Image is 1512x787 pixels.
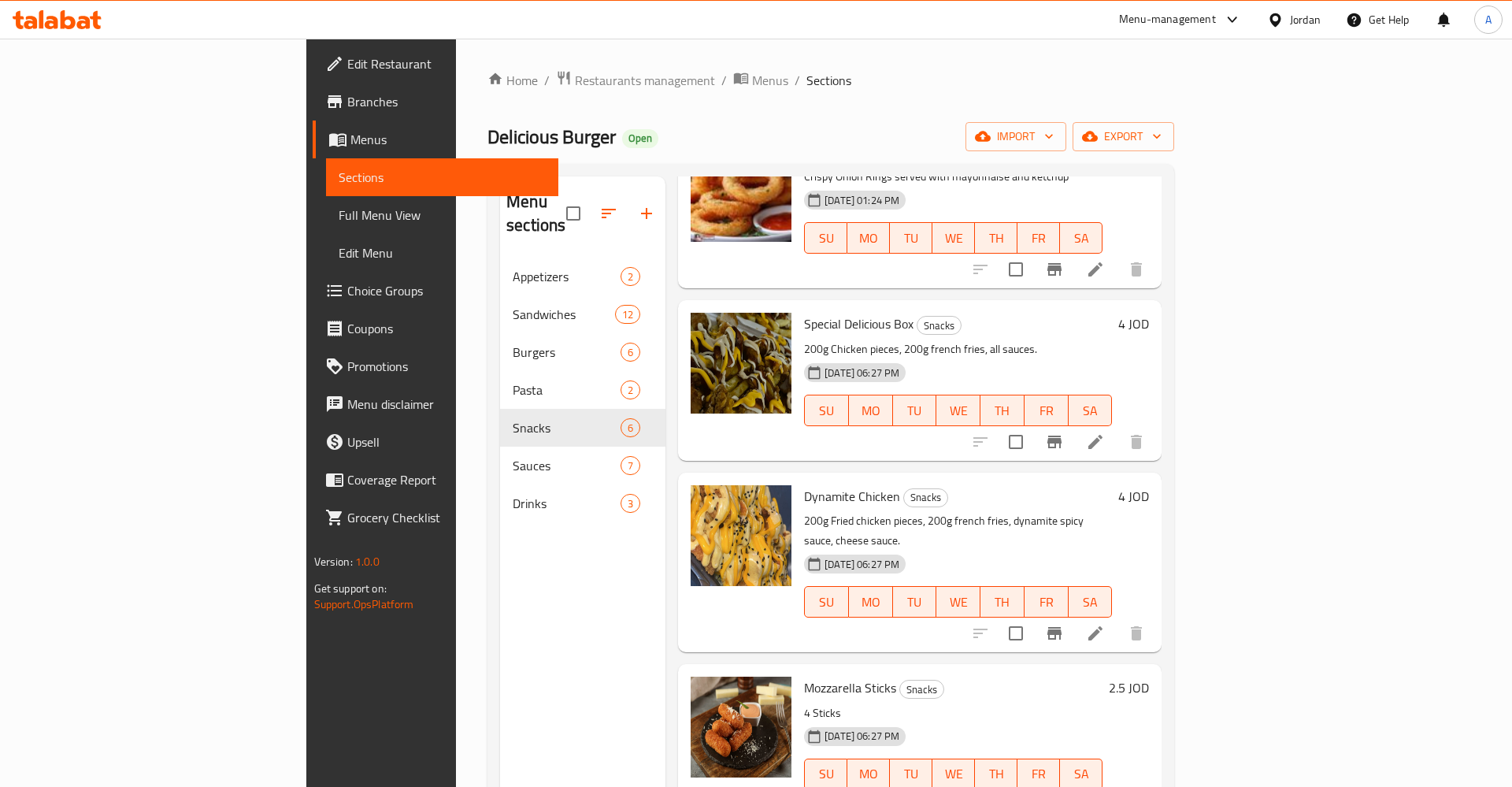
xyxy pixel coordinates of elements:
span: 1.0.0 [355,551,380,572]
span: Promotions [347,357,547,376]
span: 2 [621,383,639,398]
button: TH [975,222,1017,254]
span: 2 [621,269,639,284]
button: MO [849,586,893,618]
span: FR [1031,399,1062,422]
div: items [621,343,640,362]
div: Appetizers2 [500,258,665,295]
a: Coupons [313,310,559,347]
button: SU [804,222,847,254]
div: Sandwiches12 [500,295,665,333]
div: Drinks3 [500,484,665,522]
a: Menu disclaimer [313,385,559,423]
button: import [965,122,1066,151]
button: SA [1060,222,1102,254]
a: Edit Restaurant [313,45,559,83]
img: Special Delicious Box [691,313,791,414]
button: WE [936,586,980,618]
button: export [1073,122,1174,151]
button: WE [936,395,980,426]
div: Menu-management [1119,10,1216,29]
a: Full Menu View [326,196,559,234]
button: MO [847,222,890,254]
button: delete [1117,251,1155,288]
button: MO [849,395,893,426]
span: MO [854,763,884,785]
p: 200g Fried chicken pieces, 200g french fries, dynamite spicy sauce, cheese sauce. [804,511,1112,551]
span: TU [899,591,931,614]
span: Get support on: [314,578,387,599]
span: Sandwiches [513,305,615,324]
span: Select to update [999,425,1032,458]
span: Drinks [513,494,621,513]
button: WE [932,222,975,254]
a: Edit menu item [1086,624,1105,643]
nav: breadcrumb [487,70,1174,91]
span: Special Delicious Box [804,312,913,336]
button: TU [893,586,937,618]
img: Onion Rings [691,141,791,242]
span: Coupons [347,319,547,338]
div: Burgers6 [500,333,665,371]
span: Pasta [513,381,621,399]
div: Snacks [513,418,621,437]
span: Upsell [347,432,547,451]
li: / [721,71,727,90]
span: [DATE] 01:24 PM [818,193,906,208]
div: items [621,456,640,475]
a: Choice Groups [313,272,559,310]
button: TH [980,586,1025,618]
span: Sauces [513,456,621,475]
span: Sections [339,168,547,187]
button: FR [1025,586,1069,618]
span: Menus [752,71,788,90]
span: 6 [621,345,639,360]
button: TU [893,395,937,426]
span: Choice Groups [347,281,547,300]
span: Full Menu View [339,206,547,225]
span: SA [1075,399,1106,422]
span: WE [943,591,974,614]
img: Mozzarella Sticks [691,677,791,778]
span: TU [896,227,926,250]
span: Snacks [917,317,961,335]
span: 6 [621,421,639,436]
span: Snacks [904,488,947,507]
span: FR [1024,227,1054,250]
a: Restaurants management [556,70,715,91]
a: Menus [733,70,788,91]
a: Upsell [313,423,559,461]
span: TH [981,227,1011,250]
div: Snacks6 [500,409,665,447]
span: SU [811,227,841,250]
span: SU [811,399,843,422]
div: Snacks [899,680,944,699]
button: SU [804,395,849,426]
span: [DATE] 06:27 PM [818,366,906,381]
p: 200g Chicken pieces, 200g french fries, all sauces. [804,340,1112,359]
span: Select all sections [557,197,590,230]
a: Edit menu item [1086,432,1105,451]
span: SU [811,591,843,614]
span: Grocery Checklist [347,508,547,527]
div: items [621,494,640,513]
span: SA [1066,763,1096,785]
button: delete [1117,614,1155,652]
span: Dynamite Chicken [804,484,900,508]
button: TU [890,222,932,254]
span: 7 [621,458,639,473]
button: SA [1069,395,1113,426]
button: Add section [628,195,665,232]
div: Sauces7 [500,447,665,484]
a: Promotions [313,347,559,385]
div: items [621,267,640,286]
span: Sort sections [590,195,628,232]
div: Snacks [917,316,962,335]
li: / [795,71,800,90]
span: Edit Restaurant [347,54,547,73]
h6: 4 JOD [1118,485,1149,507]
span: Version: [314,551,353,572]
